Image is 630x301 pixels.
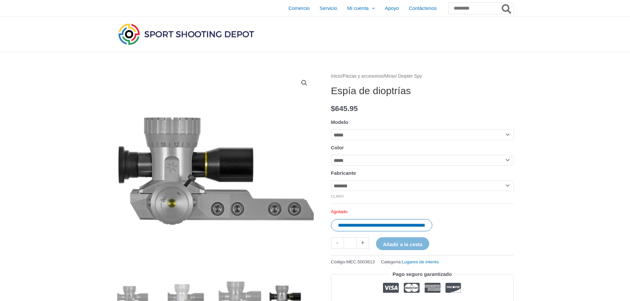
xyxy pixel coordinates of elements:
font: Comercio [288,5,310,11]
font: Agotado [331,209,348,214]
font: / [342,74,343,79]
a: Miras [384,74,396,79]
a: Lugares de interés [402,259,439,264]
font: Claro [331,194,344,198]
a: Borrar opciones [331,194,344,198]
font: + [361,240,364,246]
font: 645.95 [335,104,358,113]
font: Modelo [331,119,349,125]
font: Apoyo [385,5,399,11]
font: Fabricante [331,170,356,176]
font: MEC.5003613 [346,259,375,264]
font: Contáctenos [409,5,437,11]
font: Código: [331,259,347,264]
img: Depósito de tiro deportivo [117,22,256,46]
a: + [357,237,369,249]
font: Pago seguro garantizado [393,271,452,277]
button: Añadir a la cesta [376,237,429,250]
font: Color [331,145,344,150]
nav: Migaja de pan [331,72,514,81]
font: Servicio [319,5,337,11]
font: / [383,74,384,79]
font: - [336,240,338,246]
a: Inicio [331,74,342,79]
font: $ [331,104,335,113]
button: Buscar [500,3,513,14]
font: Categoría: [381,259,402,264]
font: / Diopter Spy [396,74,422,79]
input: Cantidad de producto [344,237,357,249]
a: Piezas y accesorios [343,74,383,79]
font: Añadir a la cesta [383,241,422,247]
font: Mi cuenta [347,5,369,11]
font: Espía de dioptrías [331,85,411,96]
a: Ver galería de imágenes en pantalla completa [298,77,310,89]
a: - [331,237,344,249]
